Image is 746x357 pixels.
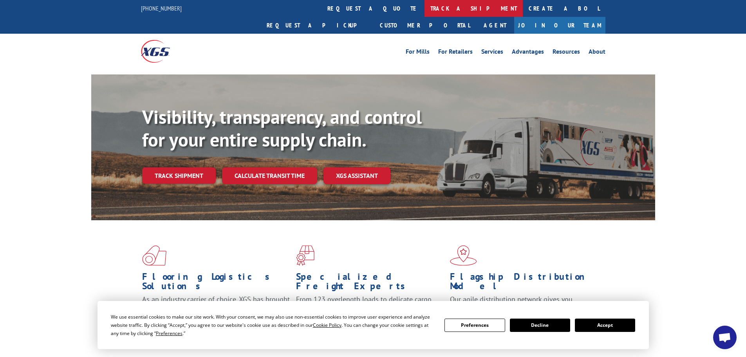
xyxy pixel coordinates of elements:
[142,272,290,295] h1: Flooring Logistics Solutions
[553,49,580,57] a: Resources
[156,330,182,337] span: Preferences
[142,295,290,323] span: As an industry carrier of choice, XGS has brought innovation and dedication to flooring logistics...
[406,49,430,57] a: For Mills
[142,245,166,266] img: xgs-icon-total-supply-chain-intelligence-red
[296,295,444,330] p: From 123 overlength loads to delicate cargo, our experienced staff knows the best way to move you...
[450,245,477,266] img: xgs-icon-flagship-distribution-model-red
[510,319,570,332] button: Decline
[323,167,390,184] a: XGS ASSISTANT
[512,49,544,57] a: Advantages
[575,319,635,332] button: Accept
[141,4,182,12] a: [PHONE_NUMBER]
[476,17,514,34] a: Agent
[514,17,605,34] a: Join Our Team
[450,295,594,313] span: Our agile distribution network gives you nationwide inventory management on demand.
[296,272,444,295] h1: Specialized Freight Experts
[142,167,216,184] a: Track shipment
[438,49,473,57] a: For Retailers
[713,326,737,349] a: Open chat
[589,49,605,57] a: About
[444,319,505,332] button: Preferences
[261,17,374,34] a: Request a pickup
[374,17,476,34] a: Customer Portal
[481,49,503,57] a: Services
[222,167,317,184] a: Calculate transit time
[313,322,341,328] span: Cookie Policy
[142,105,422,152] b: Visibility, transparency, and control for your entire supply chain.
[296,245,314,266] img: xgs-icon-focused-on-flooring-red
[450,272,598,295] h1: Flagship Distribution Model
[111,313,435,337] div: We use essential cookies to make our site work. With your consent, we may also use non-essential ...
[98,301,649,349] div: Cookie Consent Prompt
